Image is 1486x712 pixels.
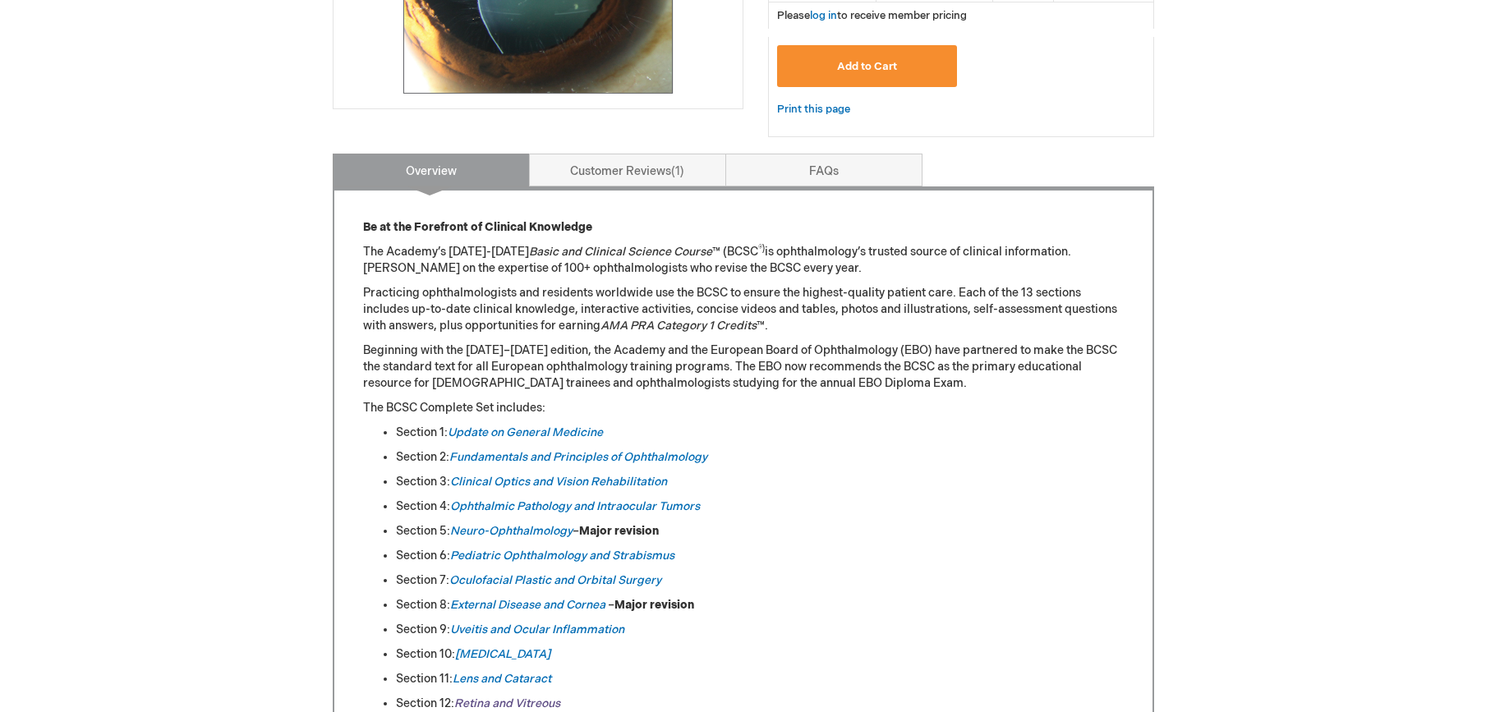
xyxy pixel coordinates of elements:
[363,342,1124,392] p: Beginning with the [DATE]–[DATE] edition, the Academy and the European Board of Ophthalmology (EB...
[450,475,667,489] a: Clinical Optics and Vision Rehabilitation
[333,154,530,186] a: Overview
[396,548,1124,564] li: Section 6:
[450,499,700,513] a: Ophthalmic Pathology and Intraocular Tumors
[454,696,560,710] a: Retina and Vitreous
[614,598,694,612] strong: Major revision
[450,524,573,538] a: Neuro-Ophthalmology
[450,622,624,636] a: Uveitis and Ocular Inflammation
[450,549,674,563] a: Pediatric Ophthalmology and Strabismus
[837,60,897,73] span: Add to Cart
[396,646,1124,663] li: Section 10:
[396,498,1124,515] li: Section 4:
[810,9,837,22] a: log in
[396,523,1124,540] li: Section 5: –
[449,573,661,587] a: Oculofacial Plastic and Orbital Surgery
[529,154,726,186] a: Customer Reviews1
[777,9,967,22] span: Please to receive member pricing
[453,672,551,686] a: Lens and Cataract
[363,400,1124,416] p: The BCSC Complete Set includes:
[396,474,1124,490] li: Section 3:
[396,425,1124,441] li: Section 1:
[449,450,707,464] a: Fundamentals and Principles of Ophthalmology
[579,524,659,538] strong: Major revision
[455,647,550,661] a: [MEDICAL_DATA]
[396,671,1124,687] li: Section 11:
[529,245,712,259] em: Basic and Clinical Science Course
[725,154,922,186] a: FAQs
[363,244,1124,277] p: The Academy’s [DATE]-[DATE] ™ (BCSC is ophthalmology’s trusted source of clinical information. [P...
[758,244,765,254] sup: ®)
[363,285,1124,334] p: Practicing ophthalmologists and residents worldwide use the BCSC to ensure the highest-quality pa...
[396,696,1124,712] li: Section 12:
[396,449,1124,466] li: Section 2:
[363,220,592,234] strong: Be at the Forefront of Clinical Knowledge
[450,598,605,612] a: External Disease and Cornea
[777,45,958,87] button: Add to Cart
[671,164,684,178] span: 1
[396,622,1124,638] li: Section 9:
[396,597,1124,613] li: Section 8: –
[396,572,1124,589] li: Section 7:
[448,425,603,439] a: Update on General Medicine
[600,319,757,333] em: AMA PRA Category 1 Credits
[777,99,850,120] a: Print this page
